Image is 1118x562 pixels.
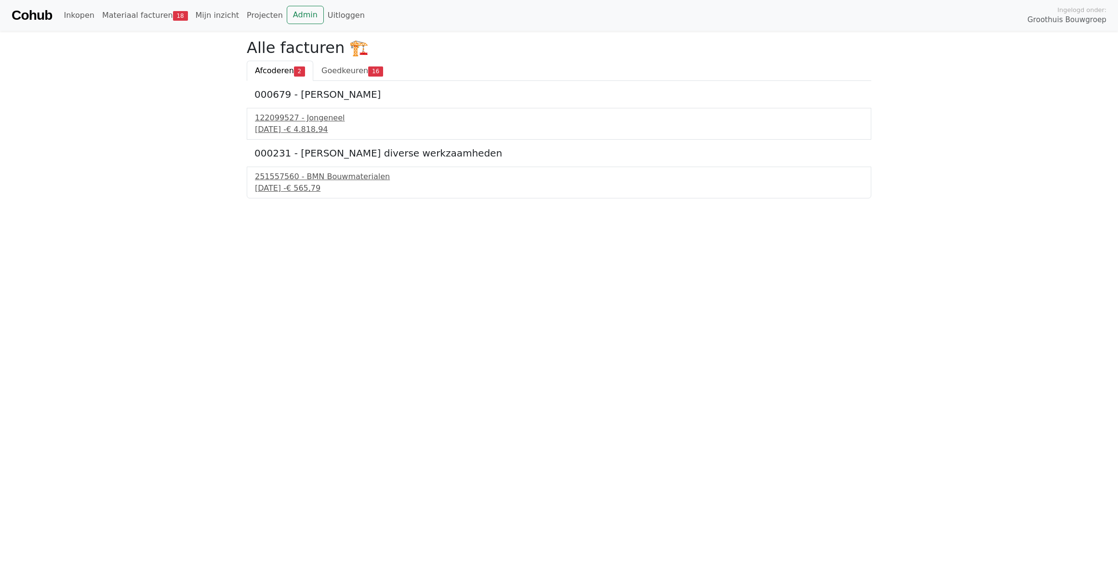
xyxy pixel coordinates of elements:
span: Goedkeuren [321,66,368,75]
a: 122099527 - Jongeneel[DATE] -€ 4.818,94 [255,112,863,135]
h2: Alle facturen 🏗️ [247,39,871,57]
a: Goedkeuren16 [313,61,391,81]
h5: 000679 - [PERSON_NAME] [254,89,864,100]
a: Materiaal facturen18 [98,6,192,25]
a: Afcoderen2 [247,61,313,81]
span: Ingelogd onder: [1057,5,1106,14]
span: € 4.818,94 [286,125,328,134]
span: Afcoderen [255,66,294,75]
span: 18 [173,11,188,21]
h5: 000231 - [PERSON_NAME] diverse werkzaamheden [254,147,864,159]
a: Admin [287,6,324,24]
div: 251557560 - BMN Bouwmaterialen [255,171,863,183]
a: Cohub [12,4,52,27]
span: Groothuis Bouwgroep [1027,14,1106,26]
div: [DATE] - [255,183,863,194]
a: Uitloggen [324,6,369,25]
a: Mijn inzicht [192,6,243,25]
a: 251557560 - BMN Bouwmaterialen[DATE] -€ 565,79 [255,171,863,194]
a: Inkopen [60,6,98,25]
span: € 565,79 [286,183,320,193]
div: [DATE] - [255,124,863,135]
a: Projecten [243,6,287,25]
span: 16 [368,66,383,76]
span: 2 [294,66,305,76]
div: 122099527 - Jongeneel [255,112,863,124]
